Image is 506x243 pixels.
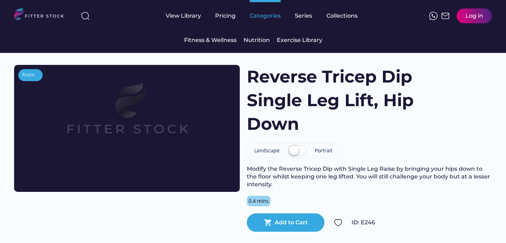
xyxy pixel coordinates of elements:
div: ID: E246 [352,219,492,226]
img: Group%201000002324.svg [334,218,342,227]
div: Log in [465,12,483,20]
div: Add to Cart [275,219,308,226]
div: Collections [327,12,358,20]
div: fvck [250,4,259,11]
div: Series [295,12,312,20]
h1: Reverse Tricep Dip Single Leg Lift, Hip Down [247,65,431,136]
img: LOGO.svg [14,8,70,22]
div: Exercise Library [277,36,322,44]
div: 0.4 mins [249,198,269,205]
img: Frame%2051.svg [441,12,450,20]
div: View Library [166,12,201,20]
div: Modify the Reverse Tricep Dip with Single Leg Raise by bringing your hips down to the floor whils... [247,165,492,189]
img: meteor-icons_whatsapp%20%281%29.svg [429,12,438,20]
div: Portrait [315,147,333,154]
img: search-normal%203.svg [81,12,90,20]
button: shopping_cart [264,218,272,227]
img: Frame%2079%20%281%29.svg [37,65,217,166]
div: Fitness & Wellness [184,36,237,44]
div: Pricing [215,12,236,20]
div: Nutrition [244,36,270,44]
div: Categories [250,12,281,20]
div: Landscape [254,147,280,154]
div: from [23,72,35,79]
